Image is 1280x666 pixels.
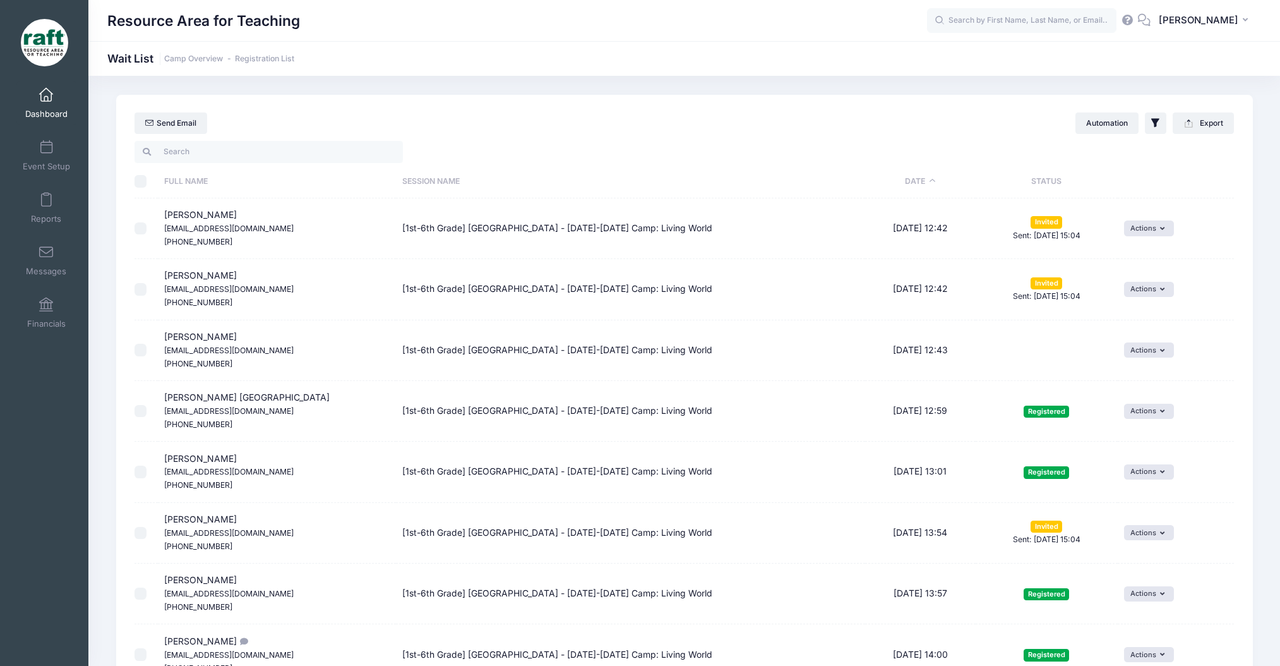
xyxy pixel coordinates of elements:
a: Messages [16,238,76,282]
th: Date: activate to sort column descending [865,165,975,198]
small: [EMAIL_ADDRESS][DOMAIN_NAME] [164,284,294,294]
span: [PERSON_NAME] [GEOGRAPHIC_DATA] [164,392,330,429]
span: [PERSON_NAME] [1159,13,1238,27]
small: [PHONE_NUMBER] [164,542,232,551]
small: [EMAIL_ADDRESS][DOMAIN_NAME] [164,406,294,416]
h1: Wait List [107,52,294,65]
td: [DATE] 12:59 [865,381,975,442]
span: Messages [26,266,66,277]
small: [PHONE_NUMBER] [164,420,232,429]
span: [PERSON_NAME] [164,270,294,307]
span: Registered [1024,588,1069,600]
a: Event Setup [16,133,76,178]
button: Export [1173,112,1234,134]
img: Resource Area for Teaching [21,19,68,66]
td: [1st-6th Grade] [GEOGRAPHIC_DATA] - [DATE]-[DATE] Camp: Living World [396,198,865,259]
span: [PERSON_NAME] [164,331,294,368]
small: [EMAIL_ADDRESS][DOMAIN_NAME] [164,650,294,660]
span: Registered [1024,649,1069,661]
th: Full Name: activate to sort column ascending [158,165,396,198]
td: [DATE] 13:01 [865,442,975,502]
td: [DATE] 12:42 [865,198,975,259]
th: Status: activate to sort column ascending [976,165,1118,198]
small: [PHONE_NUMBER] [164,480,232,490]
td: [1st-6th Grade] [GEOGRAPHIC_DATA] - [DATE]-[DATE] Camp: Living World [396,259,865,320]
a: Dashboard [16,81,76,125]
span: Dashboard [25,109,68,119]
th: : activate to sort column ascending [1118,165,1234,198]
td: [1st-6th Grade] [GEOGRAPHIC_DATA] - [DATE]-[DATE] Camp: Living World [396,320,865,381]
td: [DATE] 12:42 [865,259,975,320]
small: Sent: [DATE] 15:04 [1013,291,1080,301]
a: Camp Overview [164,54,223,64]
span: [PERSON_NAME] [164,453,294,490]
span: Registered [1024,406,1069,418]
button: Actions [1124,282,1174,297]
span: Event Setup [23,161,70,172]
a: Registration List [235,54,294,64]
span: Reports [31,214,61,224]
th: Session Name: activate to sort column ascending [396,165,865,198]
small: [PHONE_NUMBER] [164,237,232,246]
button: Actions [1124,586,1174,602]
a: Financials [16,291,76,335]
small: [EMAIL_ADDRESS][DOMAIN_NAME] [164,224,294,233]
small: [PHONE_NUMBER] [164,359,232,368]
button: Actions [1124,342,1174,358]
button: Actions [1124,404,1174,419]
small: Sent: [DATE] 15:04 [1013,231,1080,240]
h1: Resource Area for Teaching [107,6,300,35]
button: [PERSON_NAME] [1151,6,1261,35]
td: [DATE] 12:43 [865,320,975,381]
button: Actions [1124,221,1174,236]
button: Automation [1075,112,1139,134]
i: What is the cost for the program and she attends Vinci park [237,638,247,646]
td: [DATE] 13:54 [865,503,975,564]
span: Invited [1031,277,1062,289]
small: [PHONE_NUMBER] [164,602,232,612]
small: [EMAIL_ADDRESS][DOMAIN_NAME] [164,589,294,598]
span: [PERSON_NAME] [164,514,294,551]
span: Invited [1031,521,1062,533]
span: [PERSON_NAME] [164,209,294,246]
td: [1st-6th Grade] [GEOGRAPHIC_DATA] - [DATE]-[DATE] Camp: Living World [396,564,865,624]
button: Actions [1124,525,1174,540]
span: Financials [27,318,66,329]
small: [EMAIL_ADDRESS][DOMAIN_NAME] [164,528,294,538]
span: Invited [1031,216,1062,228]
a: Reports [16,186,76,230]
small: [EMAIL_ADDRESS][DOMAIN_NAME] [164,346,294,355]
td: [DATE] 13:57 [865,564,975,624]
input: Search [135,141,403,162]
td: [1st-6th Grade] [GEOGRAPHIC_DATA] - [DATE]-[DATE] Camp: Living World [396,442,865,502]
a: Send Email [135,112,207,134]
small: Sent: [DATE] 15:04 [1013,535,1080,544]
span: Registered [1024,466,1069,478]
span: [PERSON_NAME] [164,574,294,612]
small: [PHONE_NUMBER] [164,298,232,307]
small: [EMAIL_ADDRESS][DOMAIN_NAME] [164,467,294,476]
td: [1st-6th Grade] [GEOGRAPHIC_DATA] - [DATE]-[DATE] Camp: Living World [396,381,865,442]
td: [1st-6th Grade] [GEOGRAPHIC_DATA] - [DATE]-[DATE] Camp: Living World [396,503,865,564]
button: Actions [1124,647,1174,662]
button: Actions [1124,464,1174,480]
input: Search by First Name, Last Name, or Email... [927,8,1116,33]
